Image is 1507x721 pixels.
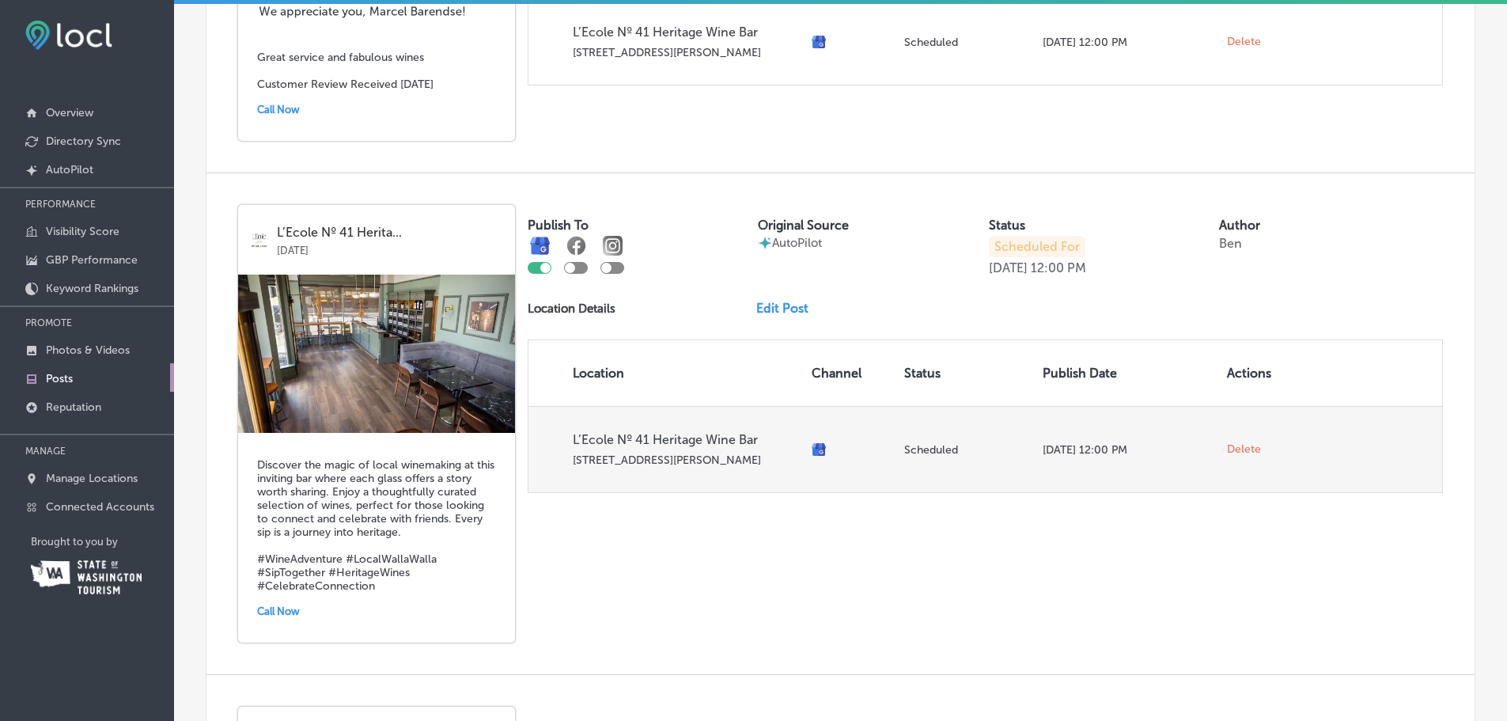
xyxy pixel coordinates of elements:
h5: Great service and fabulous wines Customer Review Received [DATE] [257,51,496,91]
p: Scheduled [904,36,1030,49]
h5: Discover the magic of local winemaking at this inviting bar where each glass offers a story worth... [257,458,496,593]
label: Author [1219,218,1260,233]
p: Scheduled For [989,236,1085,257]
span: Delete [1227,35,1261,49]
th: Location [528,340,805,406]
p: [DATE] [277,240,504,256]
img: 1750787728ed4db01d-e0ce-460d-b21f-778e311f8829_Heritage_Inside_14_HighRes.jpg [238,275,515,433]
th: Status [898,340,1036,406]
p: [DATE] [989,260,1028,275]
p: Scheduled [904,443,1030,457]
img: logo [249,230,269,250]
p: AutoPilot [46,163,93,176]
p: AutoPilot [772,236,822,250]
p: 12:00 PM [1031,260,1086,275]
p: L’Ecole Nº 41 Heritage Wine Bar [573,432,799,447]
p: Directory Sync [46,135,121,148]
p: Overview [46,106,93,120]
p: Location Details [528,302,615,316]
p: Posts [46,372,73,385]
p: Manage Locations [46,472,138,485]
img: fda3e92497d09a02dc62c9cd864e3231.png [25,21,112,50]
label: Publish To [528,218,589,233]
span: Delete [1227,442,1261,457]
label: Status [989,218,1025,233]
p: [DATE] 12:00 PM [1043,36,1214,49]
th: Actions [1221,340,1294,406]
p: L’Ecole Nº 41 Herita... [277,226,504,240]
p: L’Ecole Nº 41 Heritage Wine Bar [573,25,799,40]
p: [STREET_ADDRESS][PERSON_NAME] [573,46,799,59]
p: Connected Accounts [46,500,154,514]
p: Keyword Rankings [46,282,138,295]
p: Visibility Score [46,225,119,238]
th: Channel [805,340,898,406]
th: Publish Date [1036,340,1221,406]
p: [STREET_ADDRESS][PERSON_NAME] [573,453,799,467]
a: Edit Post [756,301,821,316]
img: Washington Tourism [31,560,142,594]
p: [DATE] 12:00 PM [1043,443,1214,457]
p: Photos & Videos [46,343,130,357]
label: Original Source [758,218,849,233]
p: GBP Performance [46,253,138,267]
p: Brought to you by [31,536,174,548]
p: Ben [1219,236,1242,251]
p: Reputation [46,400,101,414]
img: autopilot-icon [758,236,772,250]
